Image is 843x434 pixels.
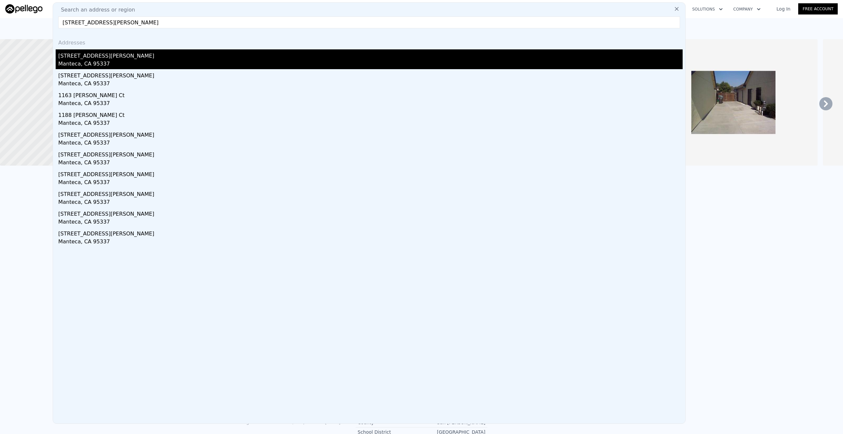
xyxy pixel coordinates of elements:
[58,139,683,148] div: Manteca, CA 95337
[56,6,135,14] span: Search an address or region
[58,16,680,28] input: Enter an address, city, region, neighborhood or zip code
[58,60,683,69] div: Manteca, CA 95337
[58,69,683,80] div: [STREET_ADDRESS][PERSON_NAME]
[687,3,728,15] button: Solutions
[58,218,683,227] div: Manteca, CA 95337
[58,198,683,207] div: Manteca, CA 95337
[5,4,42,14] img: Pellego
[58,109,683,119] div: 1188 [PERSON_NAME] Ct
[58,207,683,218] div: [STREET_ADDRESS][PERSON_NAME]
[58,178,683,188] div: Manteca, CA 95337
[58,99,683,109] div: Manteca, CA 95337
[58,159,683,168] div: Manteca, CA 95337
[728,3,766,15] button: Company
[769,6,798,12] a: Log In
[56,34,683,49] div: Addresses
[58,227,683,238] div: [STREET_ADDRESS][PERSON_NAME]
[58,119,683,128] div: Manteca, CA 95337
[58,238,683,247] div: Manteca, CA 95337
[58,148,683,159] div: [STREET_ADDRESS][PERSON_NAME]
[58,188,683,198] div: [STREET_ADDRESS][PERSON_NAME]
[58,168,683,178] div: [STREET_ADDRESS][PERSON_NAME]
[798,3,838,14] a: Free Account
[58,89,683,99] div: 1163 [PERSON_NAME] Ct
[58,128,683,139] div: [STREET_ADDRESS][PERSON_NAME]
[58,80,683,89] div: Manteca, CA 95337
[58,49,683,60] div: [STREET_ADDRESS][PERSON_NAME]
[649,39,818,166] img: Sale: 165313831 Parcel: 16695927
